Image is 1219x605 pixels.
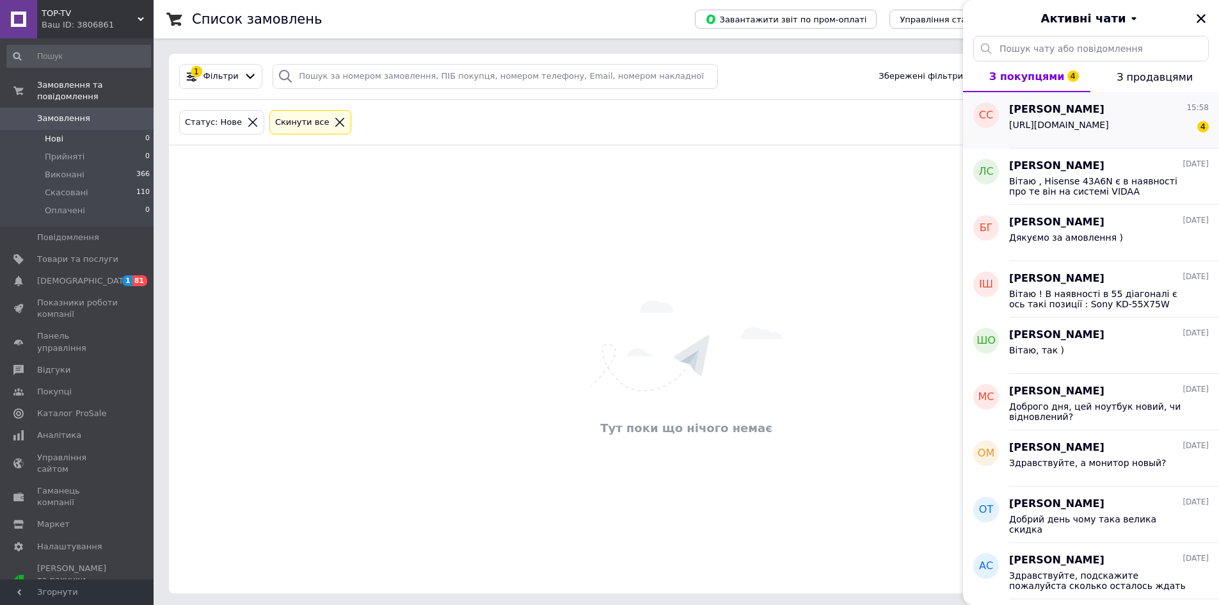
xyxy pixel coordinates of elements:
button: Завантажити звіт по пром-оплаті [695,10,877,29]
span: З покупцями [989,70,1065,83]
span: Вітаю , Hisense 43A6N є в наявності про те він на системі VIDAA [1009,176,1191,197]
span: Нові [45,133,63,145]
span: 15:58 [1186,102,1209,113]
span: TOP-TV [42,8,138,19]
input: Пошук [6,45,151,68]
span: [DATE] [1183,215,1209,226]
span: [PERSON_NAME] [1009,215,1104,230]
span: Дякуємо за амовлення ) [1009,232,1123,243]
button: БГ[PERSON_NAME][DATE]Дякуємо за амовлення ) [963,205,1219,261]
span: Добрий день чому така велика скидка [1009,514,1191,535]
span: Товари та послуги [37,254,118,265]
span: Скасовані [45,187,88,198]
span: [PERSON_NAME] [1009,553,1104,568]
div: Тут поки що нічого немає [175,420,1197,436]
span: [PERSON_NAME] [1009,271,1104,286]
span: МС [978,390,994,405]
span: Замовлення [37,113,90,124]
span: [DATE] [1183,497,1209,508]
button: ОТ[PERSON_NAME][DATE]Добрий день чому така велика скидка [963,487,1219,543]
span: Маркет [37,519,70,530]
span: [PERSON_NAME] [1009,159,1104,173]
span: ІШ [979,277,993,292]
span: 0 [145,133,150,145]
button: Активні чати [999,10,1183,27]
span: 4 [1197,121,1209,133]
input: Пошук чату або повідомлення [973,36,1209,61]
span: 0 [145,151,150,163]
button: З продавцями [1090,61,1219,92]
span: [PERSON_NAME] [1009,440,1104,455]
div: 1 [191,66,202,77]
button: ІШ[PERSON_NAME][DATE]Вітаю ! В наявності в 55 діагоналі є ось такі позиції : Sony KD-55X75W Sony ... [963,261,1219,318]
span: СС [979,108,993,123]
span: [DATE] [1183,271,1209,282]
span: З продавцями [1117,71,1193,83]
span: 366 [136,169,150,181]
span: Прийняті [45,151,84,163]
span: Показники роботи компанії [37,297,118,320]
span: Управління статусами [900,15,998,24]
span: 1 [122,275,132,286]
button: СС[PERSON_NAME]15:58[URL][DOMAIN_NAME]4 [963,92,1219,149]
span: ШО [976,334,996,348]
div: Статус: Нове [182,116,244,129]
span: ОМ [978,446,994,461]
span: [DATE] [1183,159,1209,170]
span: [DATE] [1183,384,1209,395]
span: Відгуки [37,364,70,376]
button: АС[PERSON_NAME][DATE]Здравствуйте, подскажите пожалуйста сколько осталось ждать заказ? [963,543,1219,599]
span: ОТ [979,503,993,517]
span: [DATE] [1183,328,1209,339]
button: Закрити [1193,11,1209,26]
span: Збережені фільтри: [879,70,966,83]
span: 81 [132,275,147,286]
span: Здравствуйте, подскажите пожалуйста сколько осталось ждать заказ? [1009,570,1191,591]
span: [PERSON_NAME] та рахунки [37,563,118,598]
span: Вітаю ! В наявності в 55 діагоналі є ось такі позиції : Sony KD-55X75W Sony XR-55A80J Sony KD-55X... [1009,289,1191,309]
button: МС[PERSON_NAME][DATE]Доброго дня, цей ноутбук новий, чи відновлений? [963,374,1219,430]
div: Cкинути все [273,116,332,129]
span: БГ [980,221,993,236]
span: Покупці [37,386,72,398]
span: Налаштування [37,541,102,553]
span: Доброго дня, цей ноутбук новий, чи відновлений? [1009,401,1191,422]
span: ЛС [978,165,993,179]
span: [URL][DOMAIN_NAME] [1009,120,1109,130]
button: Управління статусами [889,10,1008,29]
span: Вітаю, так ) [1009,345,1064,355]
span: 4 [1067,70,1079,82]
span: Активні чати [1040,10,1126,27]
span: Гаманець компанії [37,485,118,508]
span: Аналітика [37,430,81,441]
span: Фільтри [203,70,239,83]
span: Панель управління [37,330,118,353]
button: З покупцями4 [963,61,1090,92]
span: 110 [136,187,150,198]
span: Повідомлення [37,232,99,243]
div: Ваш ID: 3806861 [42,19,154,31]
span: Замовлення та повідомлення [37,79,154,102]
span: АС [979,559,993,574]
span: Каталог ProSale [37,408,106,419]
h1: Список замовлень [192,12,322,27]
span: [PERSON_NAME] [1009,384,1104,399]
span: Управління сайтом [37,452,118,475]
span: [PERSON_NAME] [1009,328,1104,343]
span: [DATE] [1183,440,1209,451]
span: [DEMOGRAPHIC_DATA] [37,275,132,287]
span: Завантажити звіт по пром-оплаті [705,13,866,25]
span: [DATE] [1183,553,1209,564]
input: Пошук за номером замовлення, ПІБ покупця, номером телефону, Email, номером накладної [273,64,718,89]
span: [PERSON_NAME] [1009,497,1104,512]
button: ЛС[PERSON_NAME][DATE]Вітаю , Hisense 43A6N є в наявності про те він на системі VIDAA [963,149,1219,205]
span: [PERSON_NAME] [1009,102,1104,117]
span: Здравствуйте, а монитор новый? [1009,458,1167,468]
span: Виконані [45,169,84,181]
span: Оплачені [45,205,85,216]
span: 0 [145,205,150,216]
button: ШО[PERSON_NAME][DATE]Вітаю, так ) [963,318,1219,374]
button: ОМ[PERSON_NAME][DATE]Здравствуйте, а монитор новый? [963,430,1219,487]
